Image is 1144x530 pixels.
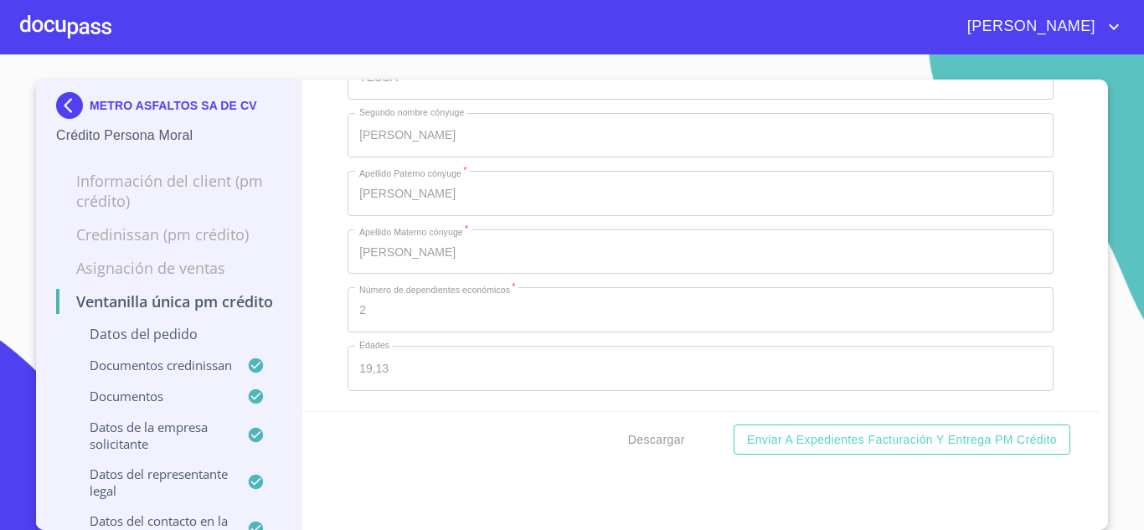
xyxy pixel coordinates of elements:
[56,126,281,146] p: Crédito Persona Moral
[56,291,281,311] p: Ventanilla única PM crédito
[747,430,1057,450] span: Enviar a Expedientes Facturación y Entrega PM crédito
[628,430,685,450] span: Descargar
[56,325,281,343] p: Datos del pedido
[56,388,247,404] p: Documentos
[56,224,281,244] p: Credinissan (PM crédito)
[734,425,1070,455] button: Enviar a Expedientes Facturación y Entrega PM crédito
[621,425,692,455] button: Descargar
[56,357,247,373] p: Documentos CrediNissan
[56,258,281,278] p: Asignación de Ventas
[56,171,281,211] p: Información del Client (PM crédito)
[56,92,90,119] img: Docupass spot blue
[955,13,1124,40] button: account of current user
[56,466,247,499] p: Datos del representante legal
[955,13,1104,40] span: [PERSON_NAME]
[56,419,247,452] p: Datos de la empresa solicitante
[56,92,281,126] div: METRO ASFALTOS SA DE CV
[90,99,257,112] p: METRO ASFALTOS SA DE CV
